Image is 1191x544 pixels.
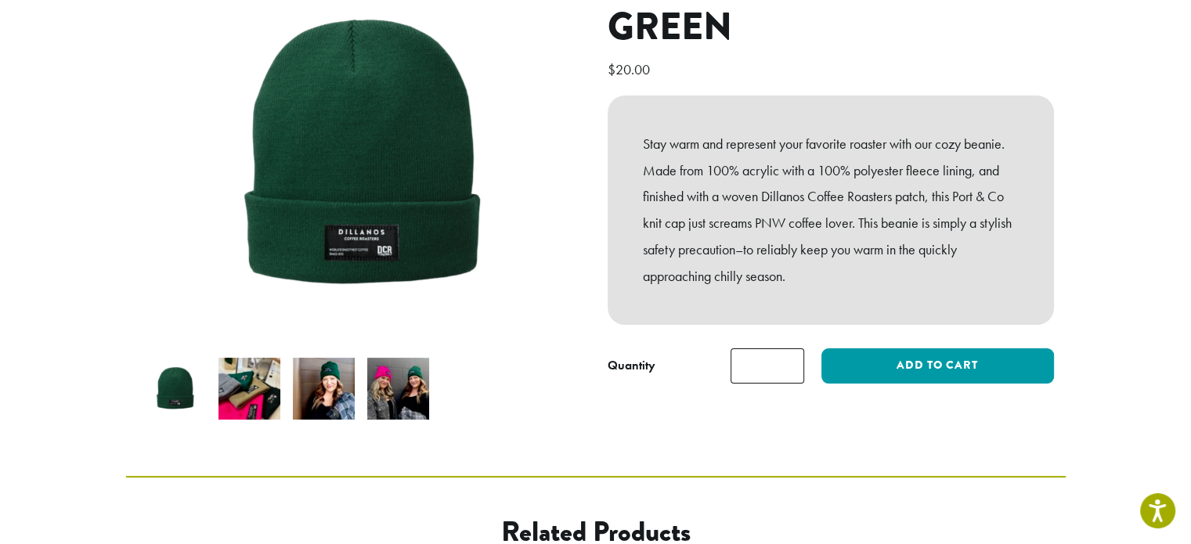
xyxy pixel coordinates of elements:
[821,348,1053,384] button: Add to cart
[608,60,654,78] bdi: 20.00
[293,358,355,420] img: Dillanos Beanie - Green - Image 3
[608,356,655,375] div: Quantity
[643,131,1019,290] p: Stay warm and represent your favorite roaster with our cozy beanie. Made from 100% acrylic with a...
[608,60,615,78] span: $
[218,358,280,420] img: Dillanos Beanie - Green - Image 2
[731,348,804,384] input: Product quantity
[367,358,429,420] img: Dillanos Beanie - Green - Image 4
[144,358,206,420] img: Dillanos Beanie - Green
